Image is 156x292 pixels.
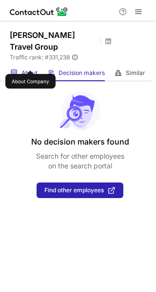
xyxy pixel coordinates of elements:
[126,69,145,77] span: Similar
[10,6,68,18] img: ContactOut v5.3.10
[21,69,38,77] span: About
[37,182,123,198] button: Find other employees
[10,29,97,53] h1: [PERSON_NAME] Travel Group
[59,91,101,130] img: No leads found
[36,151,124,171] p: Search for other employees on the search portal
[44,187,104,194] span: Find other employees
[58,69,105,77] span: Decision makers
[31,136,129,147] header: No decision makers found
[10,54,70,61] span: Traffic rank: # 331,238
